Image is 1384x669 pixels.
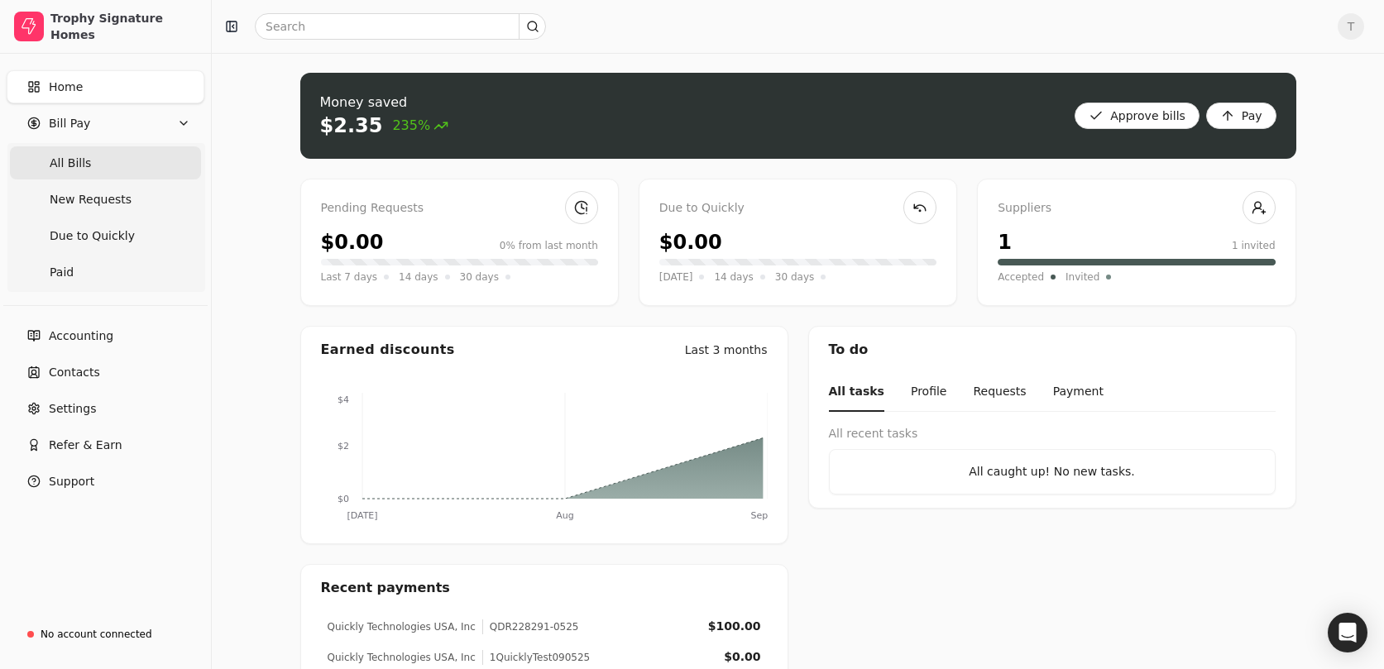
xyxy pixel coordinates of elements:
tspan: $4 [338,394,349,405]
div: Quickly Technologies USA, Inc [328,619,476,634]
a: All Bills [10,146,201,179]
span: Invited [1066,269,1099,285]
span: Refer & Earn [49,437,122,454]
span: Contacts [49,364,100,381]
div: Recent payments [301,565,788,611]
a: Settings [7,392,204,425]
div: All caught up! No new tasks. [843,463,1262,480]
div: $2.35 [320,112,383,139]
button: Pay [1206,103,1276,129]
span: Accounting [49,327,113,345]
div: Money saved [320,93,449,112]
a: Accounting [7,319,204,352]
div: Trophy Signature Homes [50,10,197,43]
a: Contacts [7,356,204,389]
button: Approve bills [1075,103,1200,129]
button: Support [7,465,204,498]
div: Pending Requests [321,199,598,217]
button: Profile [911,373,947,412]
a: Due to Quickly [10,219,201,252]
span: [DATE] [659,269,693,285]
div: Quickly Technologies USA, Inc [328,650,476,665]
button: Payment [1053,373,1104,412]
a: Paid [10,256,201,289]
div: $0.00 [724,648,760,666]
span: 14 days [399,269,438,285]
span: Support [49,473,94,490]
button: All tasks [829,373,884,412]
button: Bill Pay [7,107,204,140]
div: $0.00 [321,227,384,257]
div: No account connected [41,627,152,642]
button: T [1338,13,1364,40]
div: Due to Quickly [659,199,936,217]
div: $100.00 [708,618,761,635]
a: No account connected [7,619,204,649]
div: 1 [998,227,1012,257]
span: Bill Pay [49,115,90,132]
span: Accepted [998,269,1044,285]
a: Home [7,70,204,103]
span: 30 days [460,269,499,285]
span: 235% [392,116,448,136]
div: To do [809,327,1295,373]
span: 30 days [775,269,814,285]
div: Last 3 months [685,342,768,359]
div: 1QuicklyTest090525 [482,650,590,665]
span: New Requests [50,191,132,208]
div: Earned discounts [321,340,455,360]
div: All recent tasks [829,425,1276,442]
input: Search [255,13,546,40]
div: Suppliers [998,199,1275,217]
div: 0% from last month [500,238,598,253]
a: New Requests [10,183,201,216]
span: Home [49,79,83,96]
tspan: [DATE] [347,510,377,521]
div: QDR228291-0525 [482,619,579,634]
span: Settings [49,400,96,418]
tspan: $0 [338,494,349,504]
span: Paid [50,264,74,281]
span: All Bills [50,155,91,172]
tspan: Sep [750,510,768,521]
div: $0.00 [659,227,722,257]
button: Refer & Earn [7,428,204,461]
span: Due to Quickly [50,227,135,245]
tspan: $2 [338,441,349,452]
div: Open Intercom Messenger [1328,613,1367,652]
button: Requests [973,373,1026,412]
span: Last 7 days [321,269,378,285]
tspan: Aug [556,510,573,521]
div: 1 invited [1232,238,1276,253]
span: 14 days [714,269,753,285]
